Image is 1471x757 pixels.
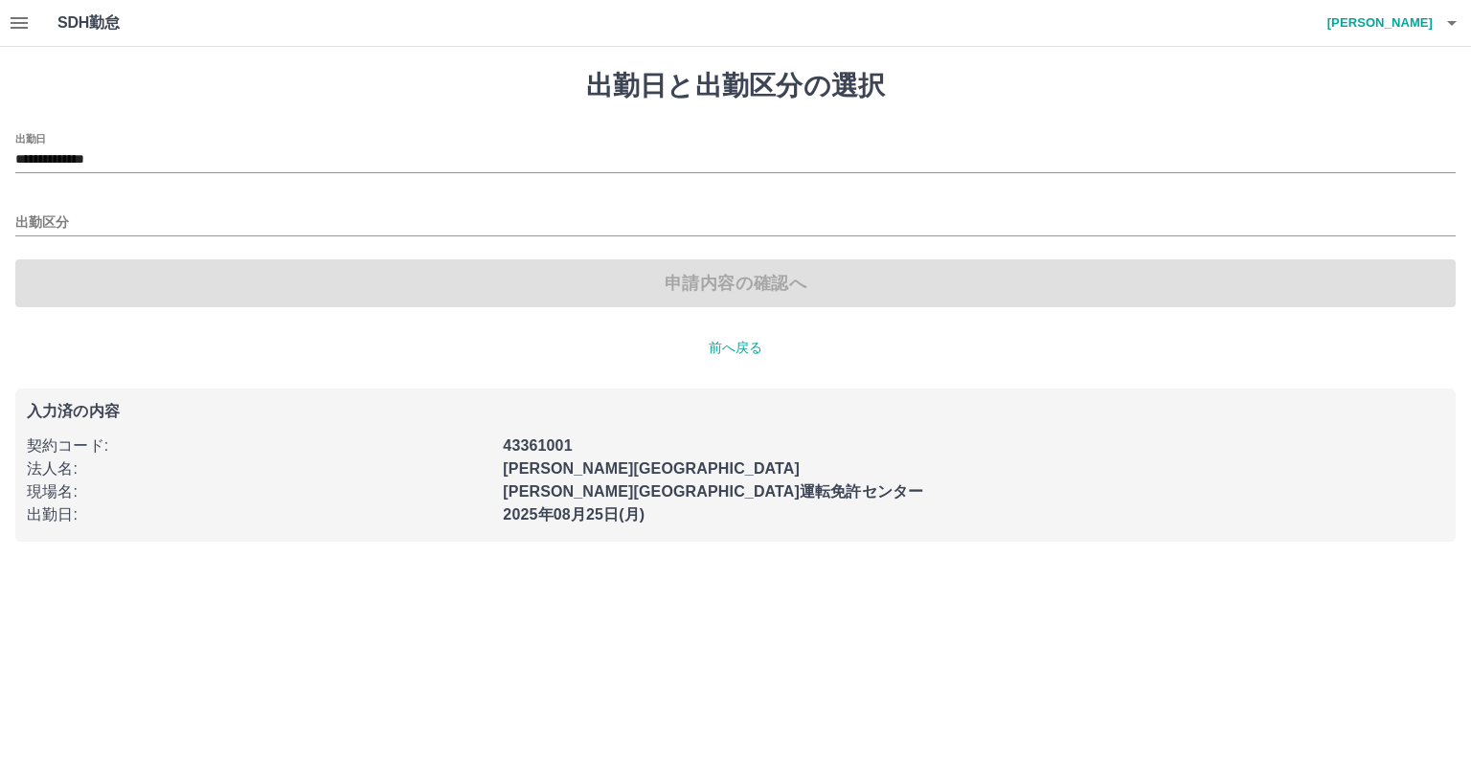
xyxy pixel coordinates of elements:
[503,437,572,454] b: 43361001
[15,131,46,145] label: 出勤日
[27,434,491,457] p: 契約コード :
[27,404,1444,419] p: 入力済の内容
[27,480,491,503] p: 現場名 :
[503,460,800,477] b: [PERSON_NAME][GEOGRAPHIC_DATA]
[503,506,645,523] b: 2025年08月25日(月)
[15,338,1456,358] p: 前へ戻る
[27,457,491,480] p: 法人名 :
[15,70,1456,102] h1: 出勤日と出勤区分の選択
[503,483,923,500] b: [PERSON_NAME][GEOGRAPHIC_DATA]運転免許センター
[27,503,491,526] p: 出勤日 :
